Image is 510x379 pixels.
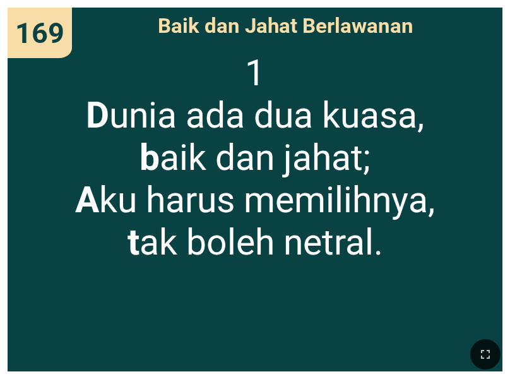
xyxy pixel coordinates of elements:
span: Baik dan Jahat Berlawanan [158,13,413,38]
b: t [127,221,139,263]
span: 169 [15,16,64,50]
b: A [75,179,99,221]
b: D [86,94,109,136]
span: 1 unia ada dua kuasa, aik dan jahat; ku harus memilihnya, ak boleh netral. [75,52,435,263]
b: b [139,136,160,179]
